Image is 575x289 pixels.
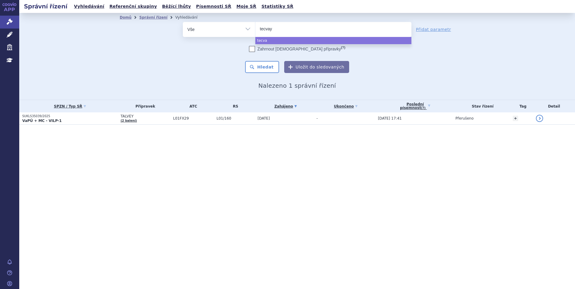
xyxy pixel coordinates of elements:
a: Běžící lhůty [160,2,193,11]
a: Ukončeno [316,102,375,111]
strong: VaPÚ + MC - VILP-1 [22,119,62,123]
a: Domů [120,15,131,20]
abbr: (?) [421,106,426,110]
a: Poslednípísemnost(?) [378,100,453,112]
span: Přerušeno [456,116,474,120]
a: Statistiky SŘ [260,2,295,11]
button: Uložit do sledovaných [284,61,349,73]
a: Vyhledávání [72,2,106,11]
span: TALVEY [121,114,170,118]
th: Tag [510,100,533,112]
button: Hledat [245,61,279,73]
a: SPZN / Typ SŘ [22,102,118,111]
li: Vyhledávání [175,13,205,22]
a: Moje SŘ [235,2,258,11]
abbr: (?) [341,46,345,50]
a: (2 balení) [121,119,137,122]
th: Přípravek [118,100,170,112]
p: SUKLS35039/2025 [22,114,118,118]
a: Zahájeno [258,102,314,111]
th: ATC [170,100,214,112]
a: Písemnosti SŘ [194,2,233,11]
th: RS [214,100,254,112]
span: L01FX29 [173,116,214,120]
a: detail [536,115,543,122]
a: Referenční skupiny [108,2,159,11]
a: + [513,116,518,121]
h2: Správní řízení [19,2,72,11]
span: - [316,116,318,120]
th: Detail [533,100,575,112]
span: L01/160 [217,116,254,120]
span: [DATE] [258,116,270,120]
a: Přidat parametr [416,26,451,32]
span: Nalezeno 1 správní řízení [258,82,336,89]
a: Správní řízení [139,15,168,20]
label: Zahrnout [DEMOGRAPHIC_DATA] přípravky [249,46,345,52]
span: [DATE] 17:41 [378,116,402,120]
li: tecva [255,37,411,44]
th: Stav řízení [453,100,510,112]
